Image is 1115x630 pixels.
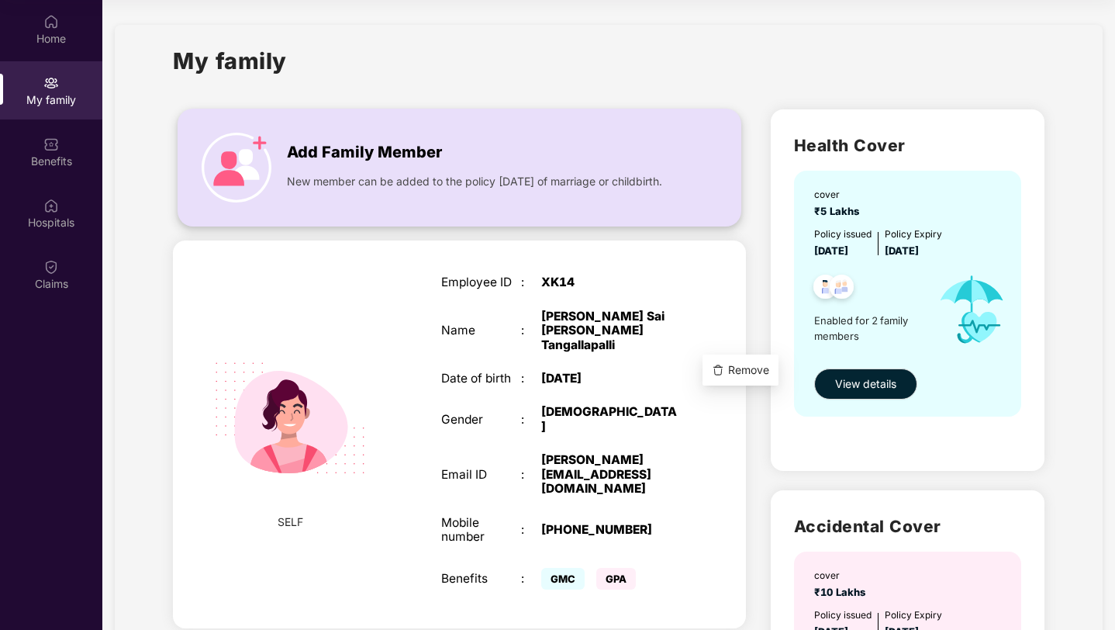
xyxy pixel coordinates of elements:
[814,586,872,598] span: ₹10 Lakhs
[521,572,541,586] div: :
[541,523,681,537] div: [PHONE_NUMBER]
[814,313,925,344] span: Enabled for 2 family members
[814,569,872,583] div: cover
[541,372,681,386] div: [DATE]
[794,133,1021,158] h2: Health Cover
[43,137,59,152] img: svg+xml;base64,PHN2ZyBpZD0iQmVuZWZpdHMiIHhtbG5zPSJodHRwOi8vd3d3LnczLm9yZy8yMDAwL3N2ZyIgd2lkdGg9Ij...
[885,244,919,257] span: [DATE]
[728,362,769,379] span: Remove
[541,275,681,289] div: XK14
[794,514,1021,539] h2: Accidental Cover
[441,468,521,482] div: Email ID
[521,468,541,482] div: :
[278,514,303,531] span: SELF
[287,173,662,190] span: New member can be added to the policy [DATE] of marriage or childbirth.
[521,324,541,337] div: :
[43,14,59,29] img: svg+xml;base64,PHN2ZyBpZD0iSG9tZSIgeG1sbnM9Imh0dHA6Ly93d3cudzMub3JnLzIwMDAvc3ZnIiB3aWR0aD0iMjAiIG...
[541,568,585,590] span: GMC
[814,188,865,202] div: cover
[441,324,521,337] div: Name
[521,275,541,289] div: :
[541,453,681,496] div: [PERSON_NAME][EMAIL_ADDRESS][DOMAIN_NAME]
[541,310,681,352] div: [PERSON_NAME] Sai [PERSON_NAME] Tangallapalli
[287,140,442,164] span: Add Family Member
[823,270,861,308] img: svg+xml;base64,PHN2ZyB4bWxucz0iaHR0cDovL3d3dy53My5vcmcvMjAwMC9zdmciIHdpZHRoPSI0OC45NDMiIGhlaWdodD...
[441,372,521,386] div: Date of birth
[521,413,541,427] div: :
[541,405,681,434] div: [DEMOGRAPHIC_DATA]
[806,270,844,308] img: svg+xml;base64,PHN2ZyB4bWxucz0iaHR0cDovL3d3dy53My5vcmcvMjAwMC9zdmciIHdpZHRoPSI0OC45NDMiIGhlaWdodD...
[814,369,917,400] button: View details
[43,259,59,275] img: svg+xml;base64,PHN2ZyBpZD0iQ2xhaW0iIHhtbG5zPSJodHRwOi8vd3d3LnczLm9yZy8yMDAwL3N2ZyIgd2lkdGg9IjIwIi...
[814,227,872,242] div: Policy issued
[814,205,865,217] span: ₹5 Lakhs
[814,244,848,257] span: [DATE]
[43,75,59,91] img: svg+xml;base64,PHN2ZyB3aWR0aD0iMjAiIGhlaWdodD0iMjAiIHZpZXdCb3g9IjAgMCAyMCAyMCIgZmlsbD0ibm9uZSIgeG...
[885,227,942,242] div: Policy Expiry
[441,572,521,586] div: Benefits
[173,43,287,78] h1: My family
[596,568,636,590] span: GPA
[441,413,521,427] div: Gender
[441,516,521,545] div: Mobile number
[925,259,1019,361] img: icon
[43,198,59,213] img: svg+xml;base64,PHN2ZyBpZD0iSG9zcGl0YWxzIiB4bWxucz0iaHR0cDovL3d3dy53My5vcmcvMjAwMC9zdmciIHdpZHRoPS...
[521,372,541,386] div: :
[835,376,896,393] span: View details
[195,323,385,514] img: svg+xml;base64,PHN2ZyB4bWxucz0iaHR0cDovL3d3dy53My5vcmcvMjAwMC9zdmciIHdpZHRoPSIyMjQiIGhlaWdodD0iMT...
[521,523,541,537] div: :
[885,608,942,623] div: Policy Expiry
[441,275,521,289] div: Employee ID
[712,364,724,376] img: svg+xml;base64,PHN2ZyBpZD0iRGVsZXRlLTMyeDMyIiB4bWxucz0iaHR0cDovL3d3dy53My5vcmcvMjAwMC9zdmciIHdpZH...
[814,608,872,623] div: Policy issued
[202,133,271,202] img: icon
